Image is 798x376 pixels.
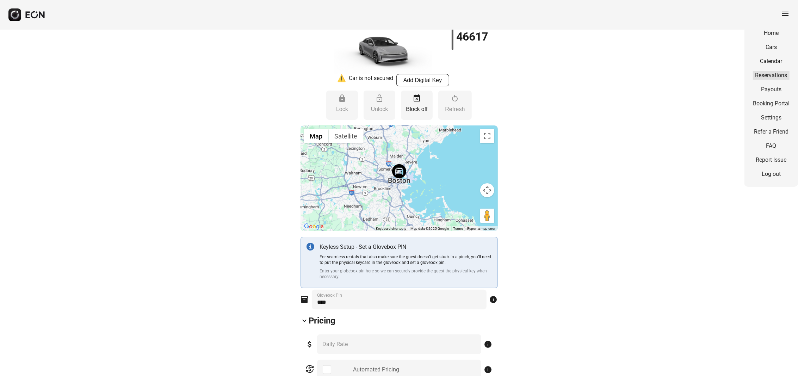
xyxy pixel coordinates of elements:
[353,365,399,374] div: Automated Pricing
[753,156,790,164] a: Report Issue
[456,32,488,41] h1: 46617
[401,91,433,120] button: Block off
[480,129,494,143] button: Toggle fullscreen view
[301,295,309,304] span: inventory_2
[404,105,429,113] p: Block off
[480,183,494,197] button: Map camera controls
[334,25,432,74] img: car
[376,226,407,231] button: Keyboard shortcuts
[453,227,463,230] a: Terms (opens in new tab)
[411,227,449,230] span: Map data ©2025 Google
[317,292,342,298] label: Glovebox Pin
[302,222,326,231] a: Open this area in Google Maps (opens a new window)
[302,222,326,231] img: Google
[753,43,790,51] a: Cars
[753,71,790,80] a: Reservations
[753,99,790,108] a: Booking Portal
[304,129,329,143] button: Show street map
[484,340,493,349] span: info
[468,227,496,230] a: Report a map error
[349,74,394,86] div: Car is not secured
[309,315,336,326] h2: Pricing
[753,170,790,178] a: Log out
[338,74,346,86] div: ⚠️
[307,243,314,251] img: info
[413,94,421,103] span: event_busy
[753,57,790,66] a: Calendar
[480,209,494,223] button: Drag Pegman onto the map to open Street View
[320,243,492,251] p: Keyless Setup - Set a Glovebox PIN
[753,29,790,37] a: Home
[306,340,314,349] span: attach_money
[753,113,790,122] a: Settings
[781,10,790,18] span: menu
[753,85,790,94] a: Payouts
[484,365,493,374] span: info
[306,365,314,373] span: currency_exchange
[753,142,790,150] a: FAQ
[320,254,492,265] p: For seamless rentals that also make sure the guest doesn’t get stuck in a pinch, you’ll need to p...
[396,74,449,86] button: Add Digital Key
[753,128,790,136] a: Refer a Friend
[489,295,498,304] span: info
[301,316,309,325] span: keyboard_arrow_down
[320,268,492,279] p: Enter your globebox pin here so we can securely provide the guest the physical key when necessary.
[329,129,364,143] button: Show satellite imagery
